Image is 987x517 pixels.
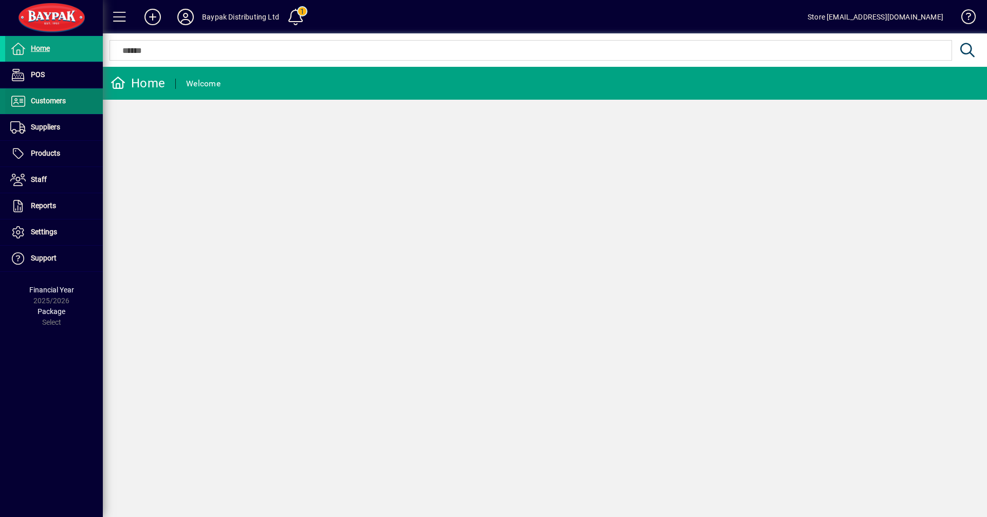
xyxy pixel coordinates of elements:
a: Products [5,141,103,167]
div: Baypak Distributing Ltd [202,9,279,25]
span: Package [38,307,65,316]
span: Home [31,44,50,52]
div: Store [EMAIL_ADDRESS][DOMAIN_NAME] [808,9,943,25]
span: Staff [31,175,47,183]
span: POS [31,70,45,79]
a: Settings [5,219,103,245]
a: Knowledge Base [954,2,974,35]
button: Profile [169,8,202,26]
button: Add [136,8,169,26]
a: Support [5,246,103,271]
a: Staff [5,167,103,193]
span: Suppliers [31,123,60,131]
span: Products [31,149,60,157]
span: Customers [31,97,66,105]
a: Suppliers [5,115,103,140]
a: Customers [5,88,103,114]
a: POS [5,62,103,88]
span: Reports [31,201,56,210]
a: Reports [5,193,103,219]
div: Home [111,75,165,91]
span: Financial Year [29,286,74,294]
span: Support [31,254,57,262]
span: Settings [31,228,57,236]
div: Welcome [186,76,221,92]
